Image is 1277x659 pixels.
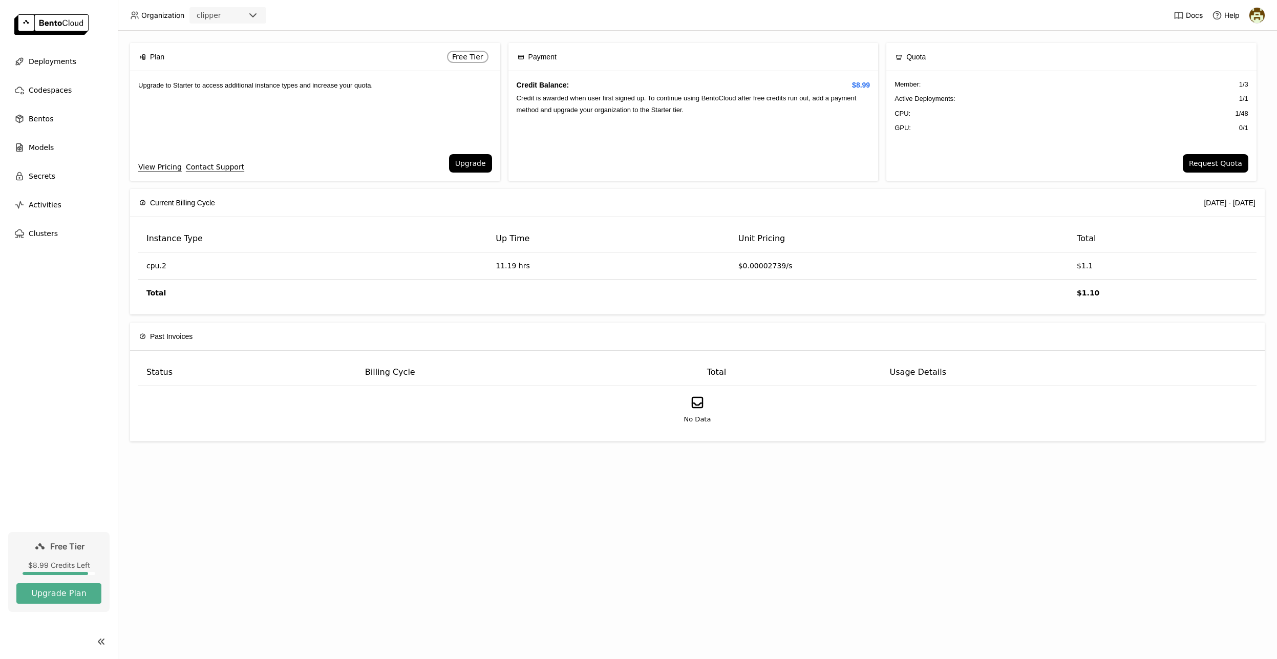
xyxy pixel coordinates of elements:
[895,109,910,119] span: CPU:
[1239,123,1248,133] span: 0 / 1
[16,561,101,570] div: $8.99 Credits Left
[16,583,101,604] button: Upgrade Plan
[8,195,110,215] a: Activities
[141,11,184,20] span: Organization
[146,289,166,297] strong: Total
[138,161,182,173] a: View Pricing
[730,225,1069,252] th: Unit Pricing
[150,51,164,62] span: Plan
[1174,10,1203,20] a: Docs
[452,53,483,61] span: Free Tier
[186,161,244,173] a: Contact Support
[1069,252,1257,280] td: $1.1
[138,252,487,280] td: cpu.2
[852,79,870,91] span: $8.99
[197,10,221,20] div: clipper
[8,51,110,72] a: Deployments
[1235,109,1248,119] span: 1 / 48
[1239,94,1248,104] span: 1 / 1
[1204,197,1255,208] div: [DATE] - [DATE]
[14,14,89,35] img: logo
[730,252,1069,280] td: $0.00002739/s
[29,55,76,68] span: Deployments
[8,223,110,244] a: Clusters
[1212,10,1240,20] div: Help
[29,84,72,96] span: Codespaces
[487,225,730,252] th: Up Time
[8,532,110,612] a: Free Tier$8.99 Credits LeftUpgrade Plan
[1224,11,1240,20] span: Help
[1249,8,1265,23] img: Ilya Mazalov
[222,11,223,21] input: Selected clipper.
[357,359,699,386] th: Billing Cycle
[517,79,870,91] h4: Credit Balance:
[138,225,487,252] th: Instance Type
[29,113,53,125] span: Bentos
[882,359,1257,386] th: Usage Details
[517,94,857,113] span: Credit is awarded when user first signed up. To continue using BentoCloud after free credits run ...
[1069,225,1257,252] th: Total
[895,79,921,90] span: Member :
[895,94,955,104] span: Active Deployments :
[1239,79,1248,90] span: 1 / 3
[29,141,54,154] span: Models
[138,81,373,89] span: Upgrade to Starter to access additional instance types and increase your quota.
[895,123,911,133] span: GPU:
[1186,11,1203,20] span: Docs
[29,170,55,182] span: Secrets
[906,51,926,62] span: Quota
[528,51,557,62] span: Payment
[699,359,882,386] th: Total
[1077,289,1099,297] strong: $1.10
[487,252,730,280] td: 11.19 hrs
[29,227,58,240] span: Clusters
[50,541,84,551] span: Free Tier
[29,199,61,211] span: Activities
[1183,154,1248,173] button: Request Quota
[8,109,110,129] a: Bentos
[684,414,711,424] span: No Data
[8,80,110,100] a: Codespaces
[8,166,110,186] a: Secrets
[138,359,357,386] th: Status
[150,197,215,208] span: Current Billing Cycle
[8,137,110,158] a: Models
[449,154,492,173] button: Upgrade
[150,331,193,342] span: Past Invoices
